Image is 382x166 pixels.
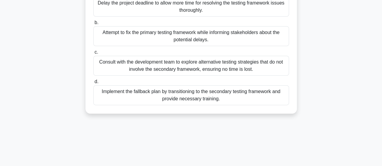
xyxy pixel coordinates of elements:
span: b. [95,20,98,25]
div: Consult with the development team to explore alternative testing strategies that do not involve t... [93,56,289,76]
div: Implement the fallback plan by transitioning to the secondary testing framework and provide neces... [93,85,289,105]
span: c. [95,49,98,55]
div: Attempt to fix the primary testing framework while informing stakeholders about the potential del... [93,26,289,46]
span: d. [95,79,98,84]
